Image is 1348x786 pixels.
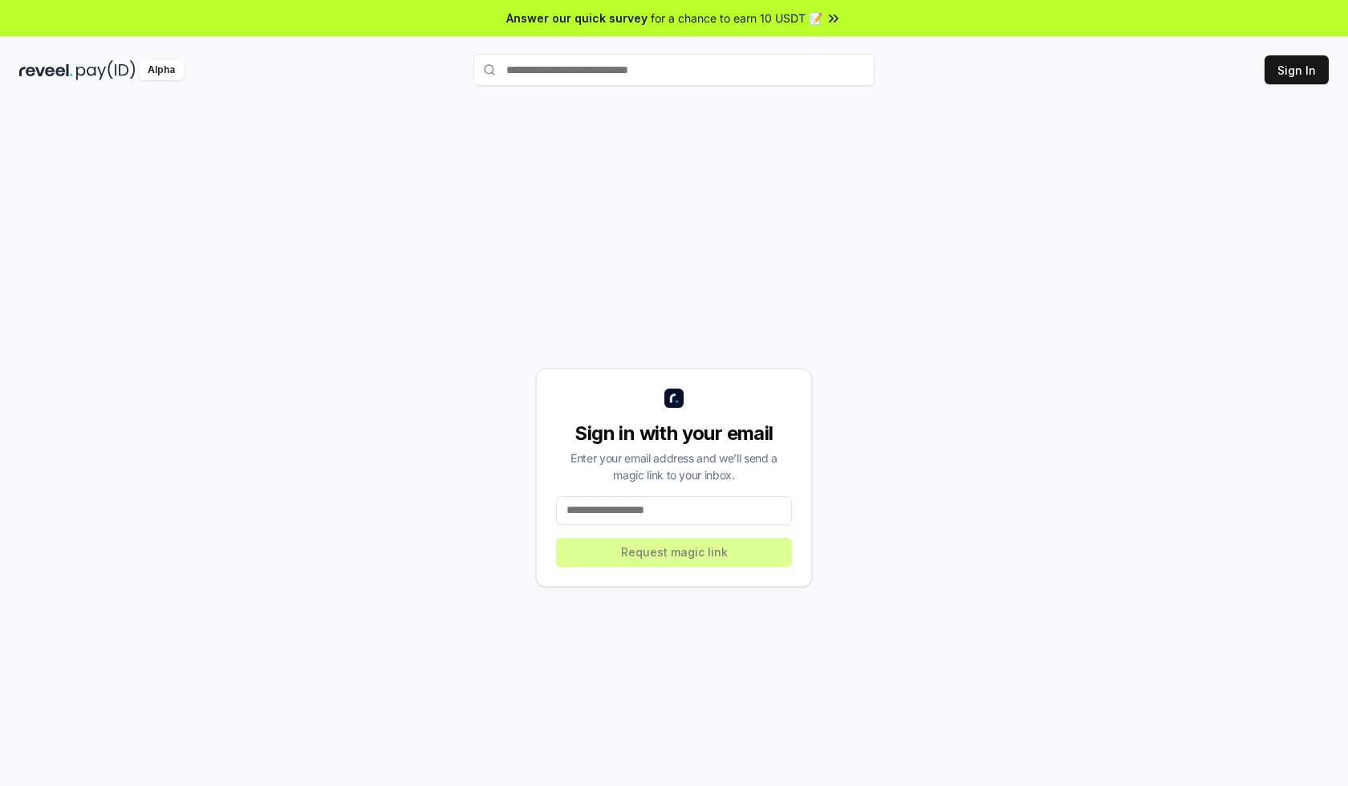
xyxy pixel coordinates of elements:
[556,421,792,446] div: Sign in with your email
[19,60,73,80] img: reveel_dark
[139,60,184,80] div: Alpha
[76,60,136,80] img: pay_id
[664,389,684,408] img: logo_small
[1265,55,1329,84] button: Sign In
[651,10,822,26] span: for a chance to earn 10 USDT 📝
[506,10,648,26] span: Answer our quick survey
[556,450,792,483] div: Enter your email address and we’ll send a magic link to your inbox.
